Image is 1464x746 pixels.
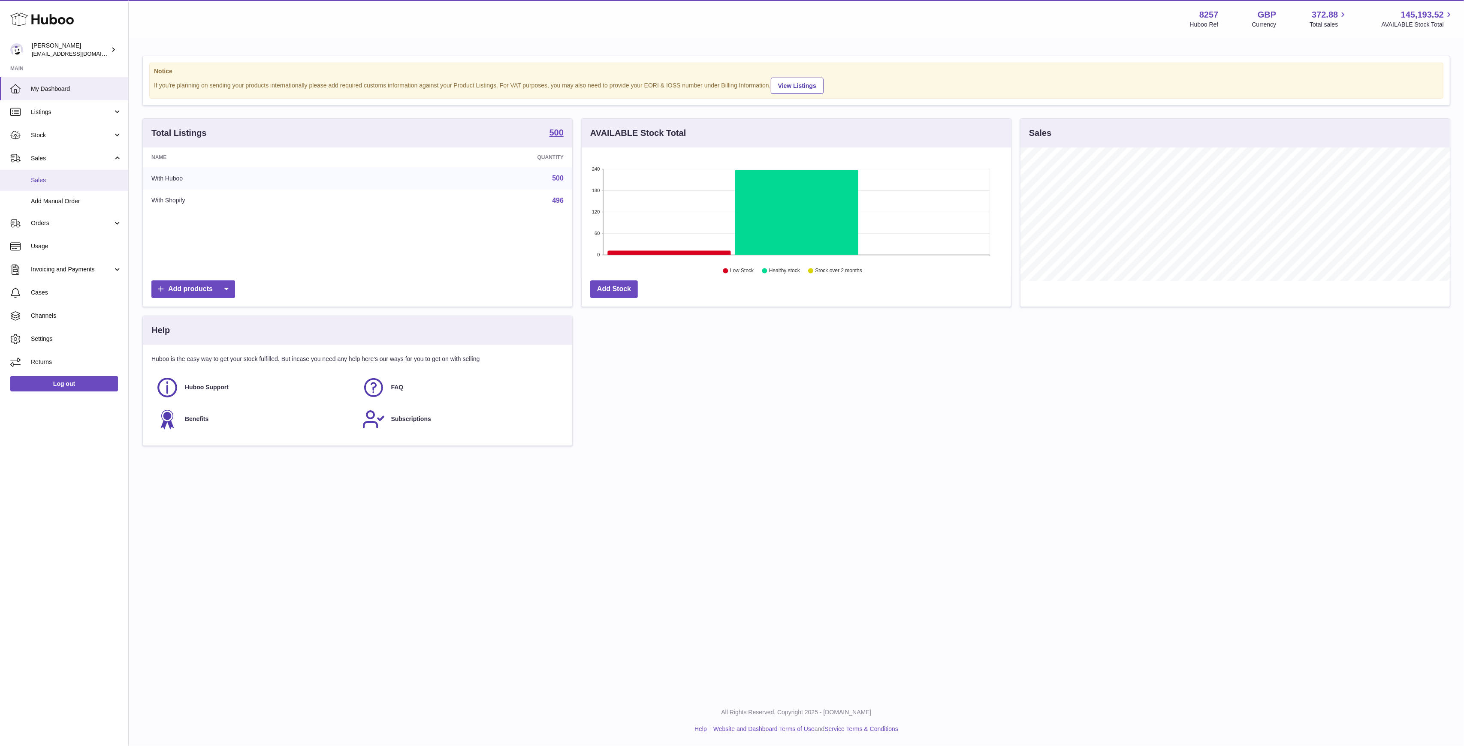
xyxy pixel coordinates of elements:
[1381,21,1454,29] span: AVAILABLE Stock Total
[592,188,600,193] text: 180
[31,219,113,227] span: Orders
[730,268,754,274] text: Low Stock
[151,127,207,139] h3: Total Listings
[710,725,898,733] li: and
[713,725,815,732] a: Website and Dashboard Terms of Use
[552,174,564,182] a: 500
[769,268,800,274] text: Healthy stock
[185,415,208,423] span: Benefits
[143,167,374,190] td: With Huboo
[154,76,1439,94] div: If you're planning on sending your products internationally please add required customs informati...
[136,708,1457,716] p: All Rights Reserved. Copyright 2025 - [DOMAIN_NAME]
[143,190,374,212] td: With Shopify
[143,147,374,167] th: Name
[362,408,560,431] a: Subscriptions
[595,231,600,236] text: 60
[552,197,564,204] a: 496
[31,176,122,184] span: Sales
[1401,9,1444,21] span: 145,193.52
[1029,127,1051,139] h3: Sales
[1312,9,1338,21] span: 372.88
[10,43,23,56] img: don@skinsgolf.com
[151,355,564,363] p: Huboo is the easy way to get your stock fulfilled. But incase you need any help here's our ways f...
[549,128,564,138] a: 500
[31,289,122,297] span: Cases
[1199,9,1219,21] strong: 8257
[154,67,1439,75] strong: Notice
[156,376,353,399] a: Huboo Support
[391,415,431,423] span: Subscriptions
[1310,21,1348,29] span: Total sales
[31,197,122,205] span: Add Manual Order
[391,383,404,391] span: FAQ
[694,725,707,732] a: Help
[31,108,113,116] span: Listings
[31,154,113,162] span: Sales
[1258,9,1276,21] strong: GBP
[31,131,113,139] span: Stock
[771,78,824,94] a: View Listings
[31,242,122,250] span: Usage
[592,209,600,214] text: 120
[592,166,600,171] text: 240
[1252,21,1277,29] div: Currency
[590,280,638,298] a: Add Stock
[156,408,353,431] a: Benefits
[597,252,600,257] text: 0
[32,50,126,57] span: [EMAIL_ADDRESS][DOMAIN_NAME]
[151,280,235,298] a: Add products
[590,127,686,139] h3: AVAILABLE Stock Total
[31,85,122,93] span: My Dashboard
[185,383,229,391] span: Huboo Support
[824,725,898,732] a: Service Terms & Conditions
[1381,9,1454,29] a: 145,193.52 AVAILABLE Stock Total
[815,268,862,274] text: Stock over 2 months
[31,335,122,343] span: Settings
[1190,21,1219,29] div: Huboo Ref
[31,265,113,274] span: Invoicing and Payments
[362,376,560,399] a: FAQ
[31,358,122,366] span: Returns
[1310,9,1348,29] a: 372.88 Total sales
[374,147,572,167] th: Quantity
[549,128,564,137] strong: 500
[31,312,122,320] span: Channels
[10,376,118,391] a: Log out
[151,325,170,336] h3: Help
[32,42,109,58] div: [PERSON_NAME]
